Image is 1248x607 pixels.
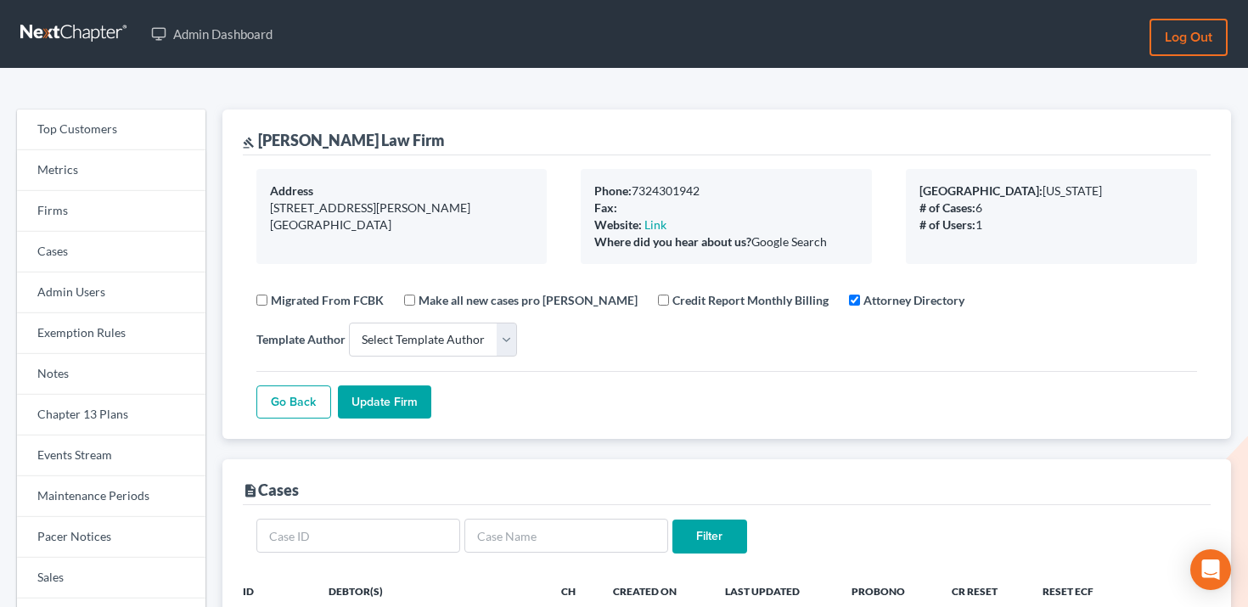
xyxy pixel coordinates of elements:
b: # of Cases: [919,200,975,215]
a: Admin Users [17,273,205,313]
b: Website: [594,217,642,232]
a: Metrics [17,150,205,191]
label: Credit Report Monthly Billing [672,291,829,309]
i: description [243,483,258,498]
a: Events Stream [17,436,205,476]
a: Chapter 13 Plans [17,395,205,436]
a: Maintenance Periods [17,476,205,517]
b: Address [270,183,313,198]
div: [PERSON_NAME] Law Firm [243,130,445,150]
div: [GEOGRAPHIC_DATA] [270,216,534,233]
div: 7324301942 [594,183,858,200]
div: 6 [919,200,1183,216]
a: Link [644,217,666,232]
a: Sales [17,558,205,599]
div: Cases [243,480,299,500]
a: Go Back [256,385,331,419]
input: Update Firm [338,385,431,419]
a: Pacer Notices [17,517,205,558]
input: Case Name [464,519,668,553]
a: Exemption Rules [17,313,205,354]
b: Phone: [594,183,632,198]
div: [US_STATE] [919,183,1183,200]
div: Google Search [594,233,858,250]
a: Firms [17,191,205,232]
b: [GEOGRAPHIC_DATA]: [919,183,1043,198]
input: Case ID [256,519,460,553]
a: Notes [17,354,205,395]
label: Template Author [256,330,346,348]
label: Make all new cases pro [PERSON_NAME] [419,291,638,309]
b: # of Users: [919,217,975,232]
label: Attorney Directory [863,291,964,309]
b: Fax: [594,200,617,215]
label: Migrated From FCBK [271,291,384,309]
a: Admin Dashboard [143,19,281,49]
a: Top Customers [17,110,205,150]
input: Filter [672,520,747,554]
b: Where did you hear about us? [594,234,751,249]
div: 1 [919,216,1183,233]
div: Open Intercom Messenger [1190,549,1231,590]
a: Log out [1150,19,1228,56]
div: [STREET_ADDRESS][PERSON_NAME] [270,200,534,216]
a: Cases [17,232,205,273]
i: gavel [243,137,255,149]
